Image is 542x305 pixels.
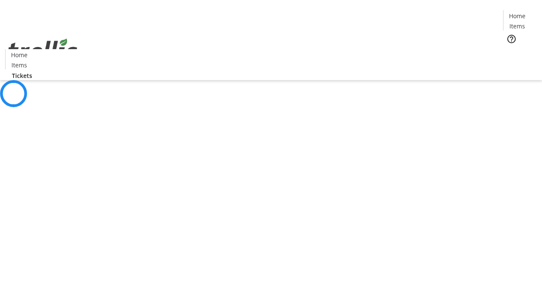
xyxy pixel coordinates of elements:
a: Tickets [503,49,537,58]
a: Items [6,61,33,69]
a: Home [503,11,531,20]
span: Tickets [12,71,32,80]
a: Home [6,50,33,59]
span: Tickets [510,49,530,58]
img: Orient E2E Organization qGbegImJ8M's Logo [5,29,80,72]
a: Items [503,22,531,30]
span: Items [509,22,525,30]
span: Home [509,11,525,20]
a: Tickets [5,71,39,80]
span: Home [11,50,28,59]
span: Items [11,61,27,69]
button: Help [503,30,520,47]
